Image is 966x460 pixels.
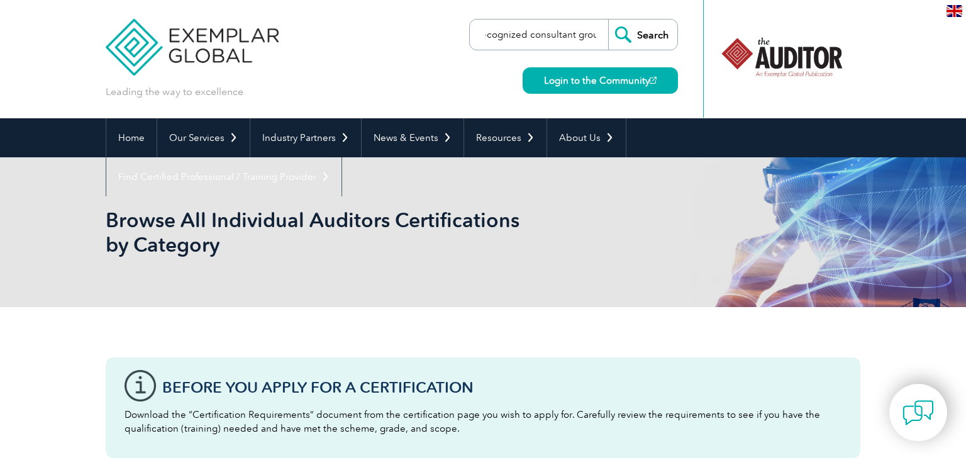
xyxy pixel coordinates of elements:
a: Our Services [157,118,250,157]
p: Leading the way to excellence [106,85,243,99]
p: Download the “Certification Requirements” document from the certification page you wish to apply ... [125,408,841,435]
img: contact-chat.png [902,397,934,429]
h1: Browse All Individual Auditors Certifications by Category [106,208,589,257]
input: Search [608,20,677,50]
a: Find Certified Professional / Training Provider [106,157,341,196]
a: About Us [547,118,626,157]
img: en [947,5,962,17]
a: Home [106,118,157,157]
h3: Before You Apply For a Certification [162,379,841,395]
a: Industry Partners [250,118,361,157]
a: Login to the Community [523,67,678,94]
a: News & Events [362,118,464,157]
img: open_square.png [650,77,657,84]
a: Resources [464,118,547,157]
